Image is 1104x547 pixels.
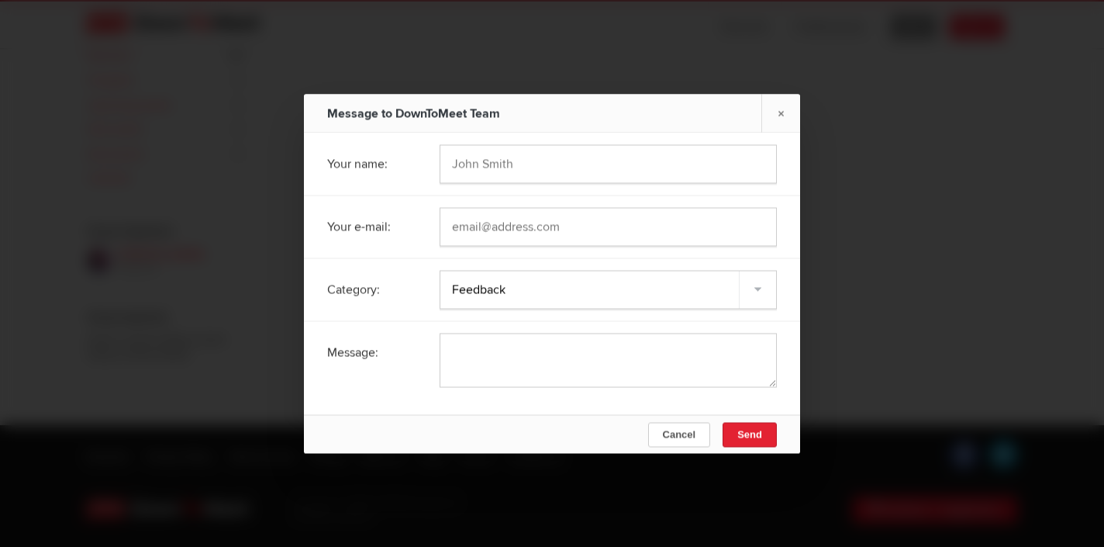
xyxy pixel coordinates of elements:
[761,94,800,132] a: ×
[327,333,417,372] div: Message:
[723,422,777,447] button: Send
[440,144,777,183] input: John Smith
[327,144,417,183] div: Your name:
[440,207,777,246] input: email@address.com
[327,94,500,133] div: Message to DownToMeet Team
[327,207,417,246] div: Your e-mail:
[327,270,417,309] div: Category:
[648,422,711,447] button: Cancel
